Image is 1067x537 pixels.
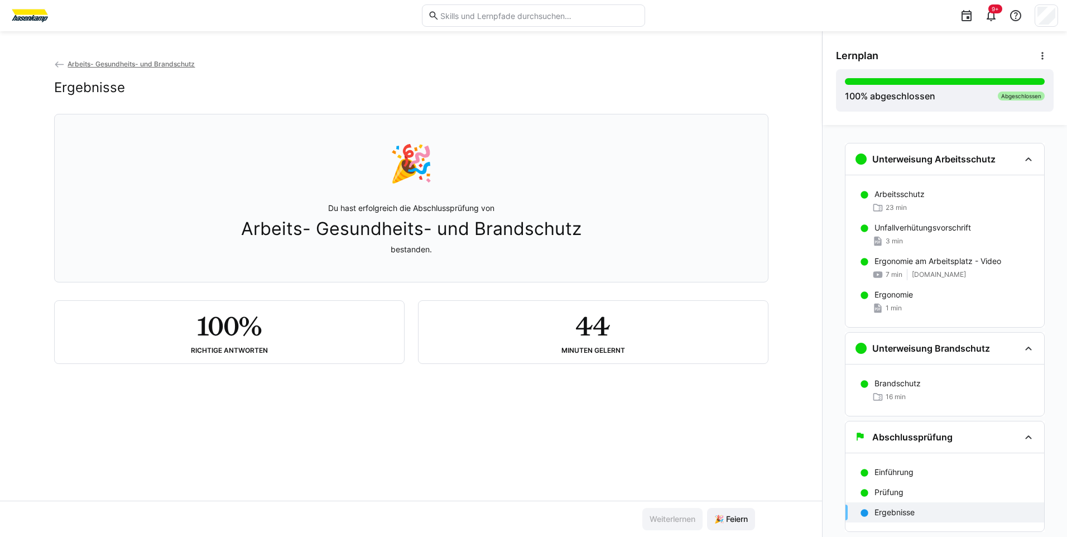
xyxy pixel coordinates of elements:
div: Minuten gelernt [561,347,625,354]
p: Arbeitsschutz [874,189,925,200]
div: Richtige Antworten [191,347,268,354]
span: 3 min [886,237,903,246]
h3: Unterweisung Arbeitsschutz [872,154,996,165]
input: Skills und Lernpfade durchsuchen… [439,11,639,21]
span: 100 [845,90,861,102]
h3: Unterweisung Brandschutz [872,343,990,354]
div: 🎉 [389,141,434,185]
p: Unfallverhütungsvorschrift [874,222,971,233]
h2: Ergebnisse [54,79,125,96]
p: Ergebnisse [874,507,915,518]
p: Einführung [874,467,914,478]
span: 9+ [992,6,999,12]
h2: 44 [575,310,610,342]
span: 16 min [886,392,906,401]
div: Abgeschlossen [998,92,1045,100]
span: 7 min [886,270,902,279]
a: Arbeits- Gesundheits- und Brandschutz [54,60,195,68]
button: Weiterlernen [642,508,703,530]
span: Weiterlernen [648,514,697,525]
p: Prüfung [874,487,903,498]
span: Lernplan [836,50,878,62]
p: Ergonomie [874,289,913,300]
span: Arbeits- Gesundheits- und Brandschutz [68,60,195,68]
div: % abgeschlossen [845,89,935,103]
span: Arbeits- Gesundheits- und Brandschutz [241,218,581,239]
button: 🎉 Feiern [707,508,755,530]
p: Ergonomie am Arbeitsplatz - Video [874,256,1001,267]
span: 23 min [886,203,907,212]
p: Du hast erfolgreich die Abschlussprüfung von bestanden. [241,203,581,255]
p: Brandschutz [874,378,921,389]
span: 🎉 Feiern [713,514,749,525]
span: 1 min [886,304,902,313]
h3: Abschlussprüfung [872,431,953,443]
h2: 100% [197,310,261,342]
span: [DOMAIN_NAME] [912,270,966,279]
